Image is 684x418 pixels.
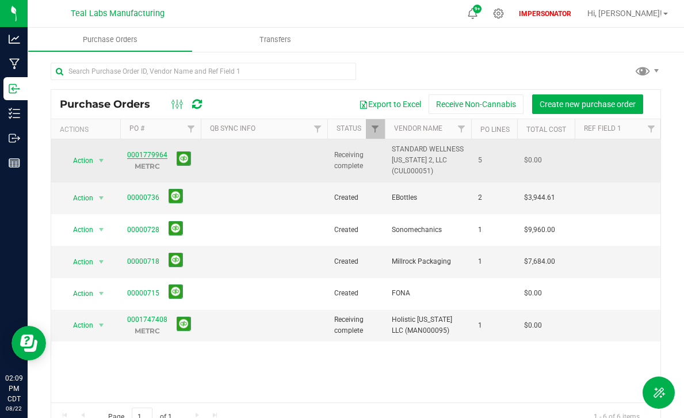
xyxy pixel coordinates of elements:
a: 00000718 [127,257,159,265]
span: 1 [478,256,510,267]
inline-svg: Inventory [9,108,20,119]
a: Filter [366,119,385,139]
a: 00000715 [127,289,159,297]
span: Purchase Orders [60,98,162,111]
span: Millrock Packaging [392,256,464,267]
a: PO Lines [480,126,510,134]
button: Export to Excel [351,94,429,114]
span: select [94,317,109,333]
span: STANDARD WELLNESS [US_STATE] 2, LLC (CUL000051) [392,144,464,177]
a: 0001779964 [127,151,167,159]
span: Receiving complete [334,150,378,172]
a: Filter [452,119,471,139]
a: Vendor Name [394,124,442,132]
span: select [94,153,109,169]
span: Action [63,254,94,270]
iframe: Resource center [12,326,46,360]
button: Toggle Menu [643,377,675,409]
inline-svg: Inbound [9,83,20,94]
span: Holistic [US_STATE] LLC (MAN000095) [392,314,464,336]
a: Total Cost [526,126,566,134]
span: Action [63,153,94,169]
a: Ref Field 1 [584,124,621,132]
span: EBottles [392,192,464,203]
span: $0.00 [524,288,542,299]
span: $0.00 [524,155,542,166]
span: Sonomechanics [392,225,464,235]
div: Manage settings [491,8,506,19]
span: $7,684.00 [524,256,555,267]
p: METRC [127,325,167,336]
span: Created [334,288,378,299]
p: IMPERSONATOR [514,9,576,19]
input: Search Purchase Order ID, Vendor Name and Ref Field 1 [51,63,356,80]
span: select [94,222,109,238]
span: 9+ [475,7,480,12]
span: select [94,190,109,206]
span: FONA [392,288,464,299]
inline-svg: Reports [9,157,20,169]
a: Transfers [193,28,358,52]
p: 02:09 PM CDT [5,373,22,404]
a: 00000728 [127,226,159,234]
p: 08/22 [5,404,22,413]
inline-svg: Outbound [9,132,20,144]
span: Receiving complete [334,314,378,336]
span: 1 [478,320,510,331]
span: 5 [478,155,510,166]
a: Filter [182,119,201,139]
span: Transfers [244,35,307,45]
a: Filter [308,119,327,139]
span: Hi, [PERSON_NAME]! [587,9,662,18]
span: Create new purchase order [540,100,636,109]
span: Created [334,192,378,203]
span: select [94,286,109,302]
inline-svg: Manufacturing [9,58,20,70]
a: 00000736 [127,193,159,202]
button: Receive Non-Cannabis [429,94,523,114]
button: Create new purchase order [532,94,643,114]
p: METRC [127,161,167,172]
span: Created [334,256,378,267]
span: Action [63,317,94,333]
div: Actions [60,126,116,134]
a: Filter [642,119,661,139]
span: Action [63,286,94,302]
span: 1 [478,225,510,235]
span: Teal Labs Manufacturing [71,9,165,18]
span: select [94,254,109,270]
a: 0001747408 [127,316,167,324]
a: Status [337,124,361,132]
inline-svg: Analytics [9,33,20,45]
span: $3,944.61 [524,192,555,203]
span: Action [63,190,94,206]
a: Purchase Orders [28,28,193,52]
span: $9,960.00 [524,225,555,235]
span: 2 [478,192,510,203]
a: QB Sync Info [210,124,255,132]
span: Purchase Orders [67,35,153,45]
span: Action [63,222,94,238]
span: $0.00 [524,320,542,331]
a: PO # [129,124,144,132]
span: Created [334,225,378,235]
